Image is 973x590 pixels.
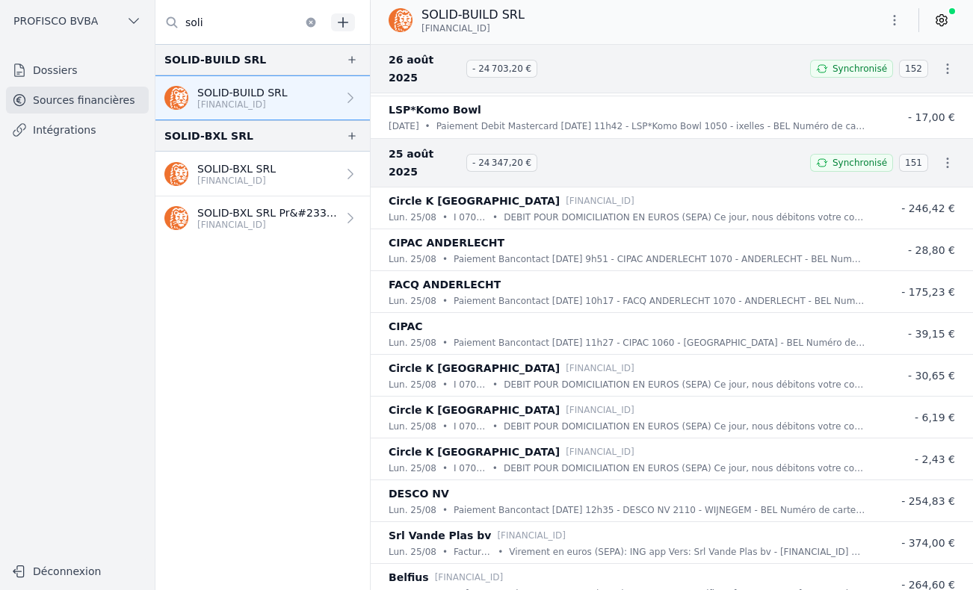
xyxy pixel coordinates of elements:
[164,86,188,110] img: ing.png
[389,51,460,87] span: 26 août 2025
[442,335,448,350] div: •
[164,127,253,145] div: SOLID-BXL SRL
[389,568,429,586] p: Belfius
[454,503,865,518] p: Paiement Bancontact [DATE] 12h35 - DESCO NV 2110 - WIJNEGEM - BEL Numéro de carte 5244 35XX XXXX ...
[389,419,436,434] p: lun. 25/08
[155,9,326,36] input: Filtrer par dossier...
[389,527,491,544] p: Srl Vande Plas bv
[389,294,436,308] p: lun. 25/08
[915,412,955,423] span: - 6,19 €
[466,154,537,172] span: - 24 347,20 €
[197,205,337,220] p: SOLID-BXL SRL Pr&#233;compte//Imp&#244;t
[454,419,486,434] p: I 0702753476 R H5E40884 //20250821-
[901,495,955,507] span: - 254,83 €
[442,377,448,392] div: •
[504,210,865,225] p: DEBIT POUR DOMICILIATION EN EUROS (SEPA) Ce jour, nous débitons votre compte en faveur de: Circle...
[389,101,481,119] p: LSP*Komo Bowl
[389,461,436,476] p: lun. 25/08
[435,570,504,585] p: [FINANCIAL_ID]
[6,559,149,583] button: Déconnexion
[6,9,149,33] button: PROFISCO BVBA
[389,119,419,134] p: [DATE]
[454,377,486,392] p: I 0702753475 R H5A04409 //20250821-
[389,145,460,181] span: 25 août 2025
[454,210,486,225] p: I 0702753474 R C5H53021 //20250821-
[442,210,448,225] div: •
[442,544,448,559] div: •
[833,157,887,169] span: Synchronisé
[901,286,955,298] span: - 175,23 €
[421,6,525,24] p: SOLID-BUILD SRL
[497,528,566,543] p: [FINANCIAL_ID]
[442,252,448,267] div: •
[164,162,188,186] img: ing.png
[566,444,634,459] p: [FINANCIAL_ID]
[454,461,486,476] p: I 0702753477 R B5814720 //20250821-
[389,503,436,518] p: lun. 25/08
[492,461,498,476] div: •
[901,202,955,214] span: - 246,42 €
[566,193,634,208] p: [FINANCIAL_ID]
[6,87,149,114] a: Sources financières
[492,419,498,434] div: •
[442,294,448,308] div: •
[197,85,288,100] p: SOLID-BUILD SRL
[389,359,560,377] p: Circle K [GEOGRAPHIC_DATA]
[155,75,370,120] a: SOLID-BUILD SRL [FINANCIAL_ID]
[466,60,537,78] span: - 24 703,20 €
[899,154,928,172] span: 151
[908,111,955,123] span: - 17,00 €
[6,57,149,84] a: Dossiers
[492,210,498,225] div: •
[899,60,928,78] span: 152
[389,234,504,252] p: CIPAC ANDERLECHT
[389,317,423,335] p: CIPAC
[389,252,436,267] p: lun. 25/08
[13,13,98,28] span: PROFISCO BVBA
[389,401,560,419] p: Circle K [GEOGRAPHIC_DATA]
[901,537,955,549] span: - 374,00 €
[421,22,490,34] span: [FINANCIAL_ID]
[442,461,448,476] div: •
[389,377,436,392] p: lun. 25/08
[908,244,955,256] span: - 28,80 €
[389,443,560,461] p: Circle K [GEOGRAPHIC_DATA]
[436,119,865,134] p: Paiement Debit Mastercard [DATE] 11h42 - LSP*Komo Bowl 1050 - ixelles - BEL Numéro de carte 5244 ...
[833,63,887,75] span: Synchronisé
[389,485,449,503] p: DESCO NV
[908,370,955,382] span: - 30,65 €
[389,335,436,350] p: lun. 25/08
[498,544,503,559] div: •
[915,453,955,465] span: - 2,43 €
[197,219,337,231] p: [FINANCIAL_ID]
[197,175,276,187] p: [FINANCIAL_ID]
[389,210,436,225] p: lun. 25/08
[504,461,865,476] p: DEBIT POUR DOMICILIATION EN EUROS (SEPA) Ce jour, nous débitons votre compte en faveur de: Circle...
[908,328,955,340] span: - 39,15 €
[6,117,149,143] a: Intégrations
[454,544,492,559] p: Facture 20250358
[454,294,865,308] p: Paiement Bancontact [DATE] 10h17 - FACQ ANDERLECHT 1070 - ANDERLECHT - BEL Numéro de carte 5244 3...
[454,335,865,350] p: Paiement Bancontact [DATE] 11h27 - CIPAC 1060 - [GEOGRAPHIC_DATA] - BEL Numéro de carte 5244 35XX...
[389,192,560,210] p: Circle K [GEOGRAPHIC_DATA]
[504,419,865,434] p: DEBIT POUR DOMICILIATION EN EUROS (SEPA) Ce jour, nous débitons votre compte en faveur de: Circle...
[389,276,501,294] p: FACQ ANDERLECHT
[164,206,188,230] img: ing.png
[155,196,370,240] a: SOLID-BXL SRL Pr&#233;compte//Imp&#244;t [FINANCIAL_ID]
[509,544,865,559] p: Virement en euros (SEPA): ING app Vers: Srl Vande Plas bv - [FINANCIAL_ID] Communication: Facture...
[425,119,430,134] div: •
[442,503,448,518] div: •
[389,544,436,559] p: lun. 25/08
[164,51,266,69] div: SOLID-BUILD SRL
[504,377,865,392] p: DEBIT POUR DOMICILIATION EN EUROS (SEPA) Ce jour, nous débitons votre compte en faveur de: Circle...
[442,419,448,434] div: •
[566,361,634,376] p: [FINANCIAL_ID]
[155,152,370,196] a: SOLID-BXL SRL [FINANCIAL_ID]
[454,252,865,267] p: Paiement Bancontact [DATE] 9h51 - CIPAC ANDERLECHT 1070 - ANDERLECHT - BEL Numéro de carte 5244 3...
[197,99,288,111] p: [FINANCIAL_ID]
[566,403,634,417] p: [FINANCIAL_ID]
[389,8,413,32] img: ing.png
[492,377,498,392] div: •
[197,161,276,176] p: SOLID-BXL SRL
